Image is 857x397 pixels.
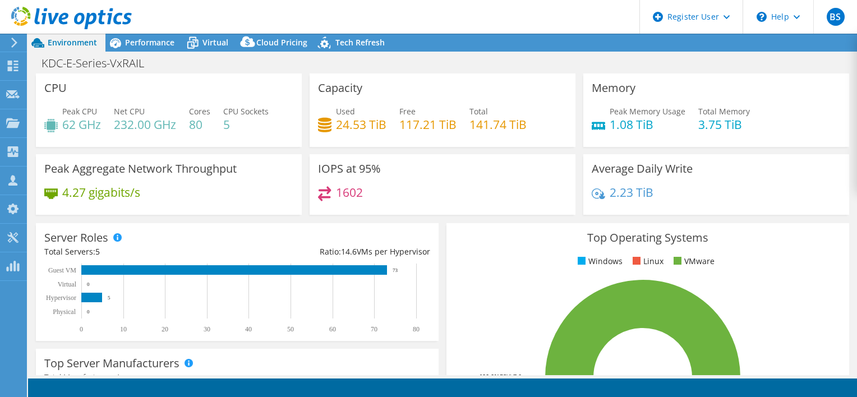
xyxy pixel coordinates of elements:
span: Tech Refresh [335,37,385,48]
text: 30 [204,325,210,333]
text: 0 [80,325,83,333]
h4: 4.27 gigabits/s [62,186,140,198]
span: Net CPU [114,106,145,117]
text: Hypervisor [46,294,76,302]
h3: Peak Aggregate Network Throughput [44,163,237,175]
text: 0 [87,281,90,287]
span: BS [827,8,845,26]
h4: 1.08 TiB [610,118,685,131]
span: Cloud Pricing [256,37,307,48]
h4: 80 [189,118,210,131]
span: 14.6 [341,246,357,257]
h4: Total Manufacturers: [44,371,430,384]
tspan: ESXi 7.0 [500,372,522,381]
text: 0 [87,309,90,315]
li: Linux [630,255,664,267]
text: 10 [120,325,127,333]
text: 73 [393,267,398,273]
div: Ratio: VMs per Hypervisor [237,246,430,258]
h3: Memory [592,82,635,94]
h4: 141.74 TiB [469,118,527,131]
div: Total Servers: [44,246,237,258]
h1: KDC-E-Series-VxRAIL [36,57,162,70]
text: 5 [108,295,110,301]
span: Free [399,106,416,117]
h4: 24.53 TiB [336,118,386,131]
span: Peak CPU [62,106,97,117]
text: 80 [413,325,420,333]
span: Virtual [202,37,228,48]
h4: 3.75 TiB [698,118,750,131]
h3: Top Operating Systems [455,232,841,244]
h4: 2.23 TiB [610,186,653,198]
span: Cores [189,106,210,117]
span: Total Memory [698,106,750,117]
span: Performance [125,37,174,48]
text: 60 [329,325,336,333]
text: Physical [53,308,76,316]
text: 20 [162,325,168,333]
h4: 62 GHz [62,118,101,131]
h3: Server Roles [44,232,108,244]
span: CPU Sockets [223,106,269,117]
tspan: 100.0% [479,372,500,381]
li: Windows [575,255,623,267]
h4: 1602 [336,186,363,198]
span: Total [469,106,488,117]
h4: 117.21 TiB [399,118,457,131]
span: 5 [95,246,100,257]
h3: Average Daily Write [592,163,693,175]
text: Virtual [58,280,77,288]
h3: Top Server Manufacturers [44,357,179,370]
h3: CPU [44,82,67,94]
h4: 232.00 GHz [114,118,176,131]
li: VMware [671,255,715,267]
span: Used [336,106,355,117]
svg: \n [757,12,767,22]
h3: IOPS at 95% [318,163,381,175]
span: Environment [48,37,97,48]
text: Guest VM [48,266,76,274]
text: 70 [371,325,377,333]
span: Peak Memory Usage [610,106,685,117]
h3: Capacity [318,82,362,94]
span: 1 [116,372,121,382]
text: 40 [245,325,252,333]
text: 50 [287,325,294,333]
h4: 5 [223,118,269,131]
